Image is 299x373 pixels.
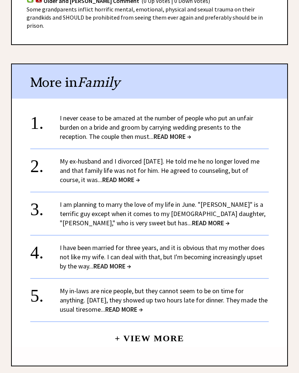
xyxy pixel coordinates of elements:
[105,305,143,314] span: READ MORE →
[27,6,263,30] span: Some grandparents inflict horrific mental, emotional, physical and sexual trauma on their grandki...
[60,201,265,227] a: I am planning to marry the love of my life in June. "[PERSON_NAME]" is a terrific guy except when...
[60,287,268,314] a: My in-laws are nice people, but they cannot seem to be on time for anything. [DATE], they showed ...
[30,243,60,257] div: 4.
[115,328,184,343] a: + View More
[30,157,60,171] div: 2.
[102,176,140,184] span: READ MORE →
[60,114,253,141] a: I never cease to be amazed at the number of people who put an unfair burden on a bride and groom ...
[12,65,287,99] div: More in
[60,157,260,184] a: My ex-husband and I divorced [DATE]. He told me he no longer loved me and that family life was no...
[78,74,120,91] span: Family
[30,287,60,300] div: 5.
[192,219,230,227] span: READ MORE →
[154,133,191,141] span: READ MORE →
[60,244,265,271] a: I have been married for three years, and it is obvious that my mother does not like my wife. I ca...
[30,200,60,214] div: 3.
[30,114,60,127] div: 1.
[93,262,131,271] span: READ MORE →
